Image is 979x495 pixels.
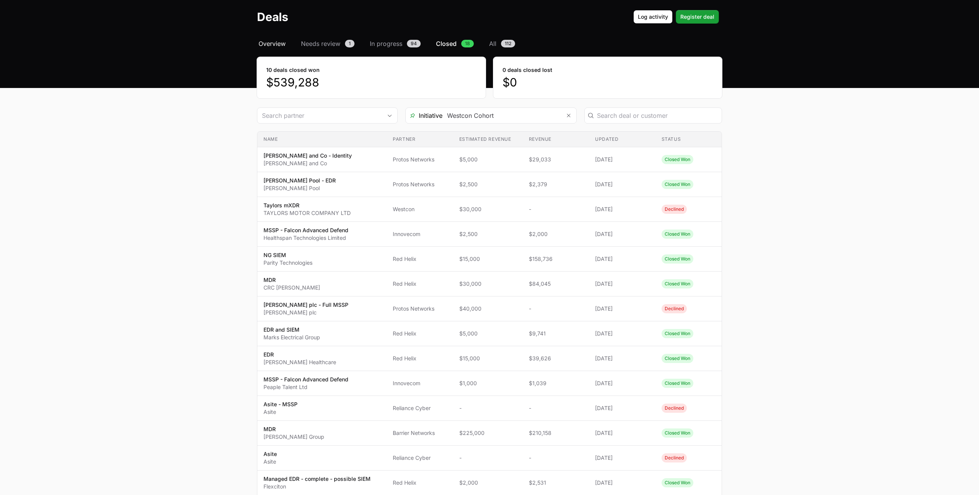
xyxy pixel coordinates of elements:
[503,75,713,89] dd: $0
[595,379,649,387] span: [DATE]
[345,40,355,47] span: 1
[529,479,583,487] span: $2,531
[529,379,583,387] span: $1,039
[368,39,422,48] a: In progress94
[263,450,277,458] p: Asite
[459,355,517,362] span: $15,000
[442,108,561,123] input: Search initiatives
[263,408,298,416] p: Asite
[680,12,714,21] span: Register deal
[263,160,352,167] p: [PERSON_NAME] and Co
[488,39,517,48] a: All112
[266,75,476,89] dd: $539,288
[406,111,442,120] span: Initiative
[529,355,583,362] span: $39,626
[257,10,288,24] h1: Deals
[436,39,457,48] span: Closed
[407,40,421,47] span: 94
[459,454,517,462] span: -
[263,234,348,242] p: Healthspan Technologies Limited
[263,401,298,408] p: Asite - MSSP
[561,108,576,123] button: Remove
[263,209,351,217] p: TAYLORS MOTOR COMPANY LTD
[393,330,447,337] span: Red Helix
[266,66,476,74] dt: 10 deals closed won
[263,251,312,259] p: NG SIEM
[459,230,517,238] span: $2,500
[263,334,320,341] p: Marks Electrical Group
[597,111,717,120] input: Search deal or customer
[263,284,320,291] p: CRC [PERSON_NAME]
[676,10,719,24] button: Register deal
[529,230,583,238] span: $2,000
[595,205,649,213] span: [DATE]
[257,132,387,147] th: Name
[595,429,649,437] span: [DATE]
[453,132,523,147] th: Estimated revenue
[638,12,668,21] span: Log activity
[387,132,453,147] th: Partner
[393,404,447,412] span: Reliance Cyber
[633,10,673,24] button: Log activity
[393,454,447,462] span: Reliance Cyber
[503,66,713,74] dt: 0 deals closed lost
[393,205,447,213] span: Westcon
[263,152,352,160] p: [PERSON_NAME] and Co - Identity
[393,479,447,487] span: Red Helix
[459,479,517,487] span: $2,000
[299,39,356,48] a: Needs review1
[459,404,517,412] span: -
[370,39,402,48] span: In progress
[633,10,719,24] div: Primary actions
[489,39,496,48] span: All
[263,483,371,490] p: Flexciton
[263,475,371,483] p: Managed EDR - complete - possible SIEM
[263,226,348,234] p: MSSP - Falcon Advanced Defend
[393,305,447,313] span: Protos Networks
[382,108,397,123] div: Open
[595,280,649,288] span: [DATE]
[523,132,589,147] th: Revenue
[529,454,583,462] span: -
[393,181,447,188] span: Protos Networks
[393,355,447,362] span: Red Helix
[529,156,583,163] span: $29,033
[393,156,447,163] span: Protos Networks
[529,429,583,437] span: $210,158
[529,280,583,288] span: $84,045
[263,202,351,209] p: Taylors mXDR
[529,404,583,412] span: -
[263,351,336,358] p: EDR
[501,40,515,47] span: 112
[595,355,649,362] span: [DATE]
[263,383,348,391] p: Peaple Talent Ltd
[263,276,320,284] p: MDR
[595,479,649,487] span: [DATE]
[459,330,517,337] span: $5,000
[393,379,447,387] span: Innovecom
[259,39,286,48] span: Overview
[263,259,312,267] p: Parity Technologies
[595,255,649,263] span: [DATE]
[263,358,336,366] p: [PERSON_NAME] Healthcare
[393,230,447,238] span: Innovecom
[257,39,722,48] nav: Deals navigation
[459,379,517,387] span: $1,000
[459,255,517,263] span: $15,000
[459,205,517,213] span: $30,000
[263,458,277,466] p: Asite
[459,429,517,437] span: $225,000
[459,280,517,288] span: $30,000
[263,177,336,184] p: [PERSON_NAME] Pool - EDR
[459,181,517,188] span: $2,500
[263,326,320,334] p: EDR and SIEM
[595,454,649,462] span: [DATE]
[595,305,649,313] span: [DATE]
[529,330,583,337] span: $9,741
[393,429,447,437] span: Barrier Networks
[263,309,348,316] p: [PERSON_NAME] plc
[595,404,649,412] span: [DATE]
[257,108,382,123] input: Search partner
[529,255,583,263] span: $158,736
[263,301,348,309] p: [PERSON_NAME] plc - Full MSSP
